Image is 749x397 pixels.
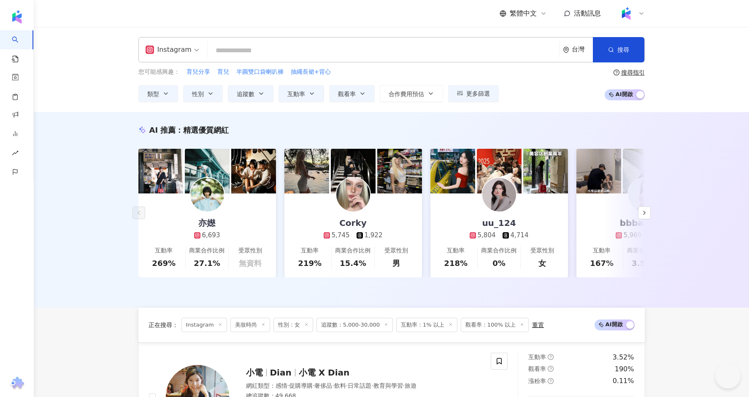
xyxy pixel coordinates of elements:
div: 15.4% [340,258,366,268]
img: post-image [138,149,183,193]
div: 搜尋指引 [621,69,645,76]
span: · [332,382,334,389]
img: post-image [284,149,329,193]
span: 追蹤數 [237,91,254,97]
img: KOL Avatar [482,178,516,212]
span: 育兒分享 [187,68,210,76]
img: post-image [523,149,568,193]
img: KOL Avatar [336,178,370,212]
span: 更多篩選 [466,90,490,97]
span: question-circle [548,378,554,384]
span: 活動訊息 [574,9,601,17]
div: uu_124 [473,217,524,229]
span: 育兒 [217,68,229,76]
span: 觀看率：100% 以上 [461,318,529,332]
a: 亦嬨6,693互動率269%商業合作比例27.1%受眾性別無資料 [138,193,276,277]
div: 無資料 [239,258,262,268]
div: Corky [331,217,375,229]
span: 精選優質網紅 [183,126,229,134]
div: AI 推薦 ： [149,125,229,135]
a: uu_1245,8044,714互動率218%商業合作比例0%受眾性別女 [430,193,568,277]
span: 美妝時尚 [230,318,270,332]
button: 更多篩選 [448,85,499,102]
span: Instagram [181,318,227,332]
button: 半圓雙口袋喇叭褲 [236,67,284,77]
div: 亦嬨 [190,217,224,229]
span: 追蹤數：5,000-30,000 [316,318,393,332]
span: · [403,382,405,389]
span: 性別：女 [273,318,313,332]
span: · [371,382,373,389]
div: 3.52% [613,353,634,362]
img: Kolr%20app%20icon%20%281%29.png [618,5,634,21]
a: Corky5,7451,922互動率219%商業合作比例15.4%受眾性別男 [284,193,422,277]
div: 5,745 [332,231,350,240]
div: 27.1% [194,258,220,268]
div: 5,804 [478,231,496,240]
span: 促購導購 [289,382,313,389]
div: 219% [298,258,322,268]
div: 互動率 [447,247,465,255]
div: 互動率 [155,247,173,255]
div: Instagram [146,43,192,56]
div: 269% [152,258,176,268]
span: 您可能感興趣： [138,68,180,76]
button: 搜尋 [593,37,644,62]
span: question-circle [548,366,554,372]
span: 飲料 [334,382,346,389]
div: 1,922 [365,231,383,240]
span: · [287,382,289,389]
div: 167% [590,258,614,268]
span: 性別 [192,91,204,97]
img: post-image [477,149,522,193]
div: 6,693 [202,231,220,240]
div: 商業合作比例 [189,247,224,255]
div: 重置 [532,322,544,328]
button: 觀看率 [329,85,375,102]
button: 互動率 [279,85,324,102]
span: 感情 [276,382,287,389]
button: 類型 [138,85,178,102]
div: 218% [444,258,468,268]
span: 類型 [147,91,159,97]
span: 互動率：1% 以上 [396,318,457,332]
img: post-image [185,149,230,193]
span: 繁體中文 [510,9,537,18]
span: 日常話題 [348,382,371,389]
span: 搜尋 [617,46,629,53]
img: KOL Avatar [190,178,224,212]
button: 育兒 [217,67,230,77]
img: post-image [377,149,422,193]
div: 台灣 [572,46,593,53]
img: post-image [576,149,621,193]
span: 小電 [246,367,263,378]
span: · [346,382,348,389]
div: 女 [538,258,546,268]
button: 育兒分享 [186,67,211,77]
img: KOL Avatar [628,178,662,212]
span: environment [563,47,569,53]
span: 旅遊 [405,382,416,389]
button: 性別 [183,85,223,102]
div: 互動率 [301,247,319,255]
span: 小電 X Dian [299,367,350,378]
span: Dian [270,367,292,378]
a: search [12,30,29,63]
span: 觀看率 [528,365,546,372]
div: 商業合作比例 [335,247,370,255]
div: bbbambiib [611,217,679,229]
div: 男 [392,258,400,268]
span: question-circle [548,354,554,360]
div: 0.11% [613,376,634,386]
a: bbbambiib5,9691,904互動率167%商業合作比例3.57%受眾性別男 [576,193,714,277]
div: 受眾性別 [238,247,262,255]
div: 商業合作比例 [481,247,516,255]
img: chrome extension [9,377,25,390]
div: 190% [615,365,634,374]
span: 抽繩長裙+背心 [291,68,331,76]
img: post-image [231,149,276,193]
img: post-image [331,149,376,193]
span: 觀看率 [338,91,356,97]
img: post-image [430,149,475,193]
span: question-circle [614,70,619,75]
